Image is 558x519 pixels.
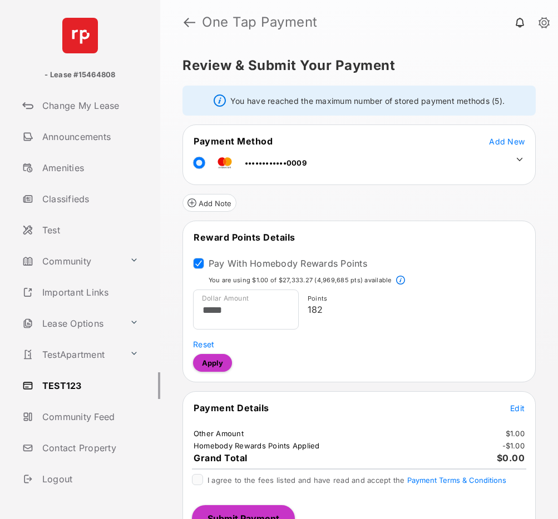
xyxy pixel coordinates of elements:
[182,86,536,116] div: You have reached the maximum number of stored payment methods (5).
[308,303,521,316] p: 182
[202,16,540,29] strong: One Tap Payment
[182,59,527,72] h5: Review & Submit Your Payment
[308,294,521,303] p: Points
[407,476,506,485] button: I agree to the fees listed and have read and accept the
[194,452,248,463] span: Grand Total
[18,92,160,119] a: Change My Lease
[18,372,160,399] a: TEST123
[18,217,160,243] a: Test
[45,69,115,81] p: - Lease #15464808
[18,341,125,368] a: TestApartment
[18,154,160,181] a: Amenities
[18,310,125,337] a: Lease Options
[18,186,160,212] a: Classifieds
[193,340,214,349] span: Reset
[489,137,525,146] span: Add New
[193,354,232,372] button: Apply
[193,338,214,350] button: Reset
[208,476,506,485] span: I agree to the fees listed and have read and accept the
[194,232,295,243] span: Reward Points Details
[193,441,320,451] td: Homebody Rewards Points Applied
[489,136,525,147] button: Add New
[18,279,143,306] a: Important Links
[209,258,367,269] label: Pay With Homebody Rewards Points
[193,428,244,438] td: Other Amount
[245,158,307,167] span: ••••••••••••0009
[18,403,160,430] a: Community Feed
[209,276,392,285] p: You are using $1.00 of $27,333.27 (4,969,685 pts) available
[510,402,525,413] button: Edit
[497,452,525,463] span: $0.00
[18,248,125,275] a: Community
[18,123,160,150] a: Announcements
[194,402,269,413] span: Payment Details
[18,435,160,461] a: Contact Property
[505,428,525,438] td: $1.00
[18,466,160,492] a: Logout
[510,403,525,413] span: Edit
[194,136,273,147] span: Payment Method
[502,441,526,451] td: - $1.00
[62,18,98,53] img: svg+xml;base64,PHN2ZyB4bWxucz0iaHR0cDovL3d3dy53My5vcmcvMjAwMC9zdmciIHdpZHRoPSI2NCIgaGVpZ2h0PSI2NC...
[182,194,236,212] button: Add Note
